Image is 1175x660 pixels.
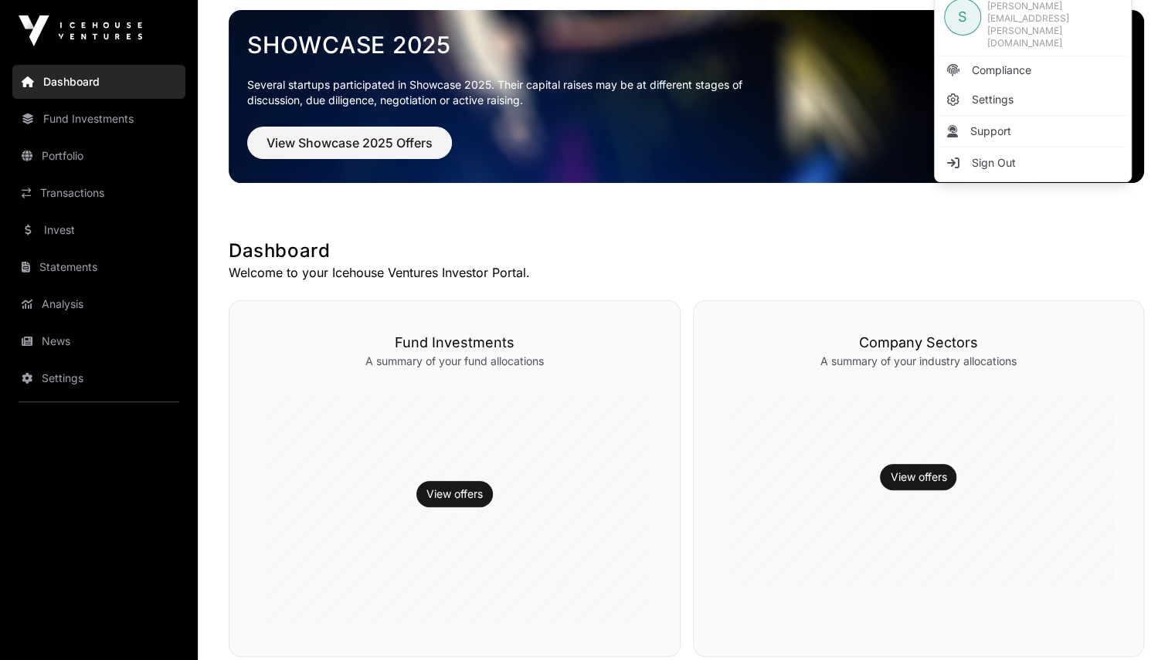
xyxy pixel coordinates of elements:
p: Several startups participated in Showcase 2025. Their capital raises may be at different stages o... [247,77,766,108]
h3: Company Sectors [725,332,1113,354]
a: News [12,324,185,358]
a: View Showcase 2025 Offers [247,142,452,157]
a: View offers [890,469,946,485]
a: Invest [12,213,185,247]
a: Statements [12,250,185,284]
h3: Fund Investments [260,332,649,354]
button: View offers [416,481,493,507]
a: Compliance [938,56,1128,84]
iframe: Chat Widget [1098,586,1175,660]
li: Sign Out [938,149,1128,177]
h1: Dashboard [229,239,1144,263]
p: A summary of your industry allocations [725,354,1113,369]
button: View Showcase 2025 Offers [247,127,452,159]
a: View offers [426,486,483,502]
a: Dashboard [12,65,185,99]
a: Analysis [12,287,185,321]
img: Showcase 2025 [229,10,1144,183]
span: Sign Out [972,155,1016,171]
li: Support [938,117,1128,145]
span: S [958,6,967,28]
a: Settings [938,86,1128,113]
img: Icehouse Ventures Logo [19,15,142,46]
p: A summary of your fund allocations [260,354,649,369]
button: View offers [880,464,956,490]
p: Welcome to your Icehouse Ventures Investor Portal. [229,263,1144,282]
a: Fund Investments [12,102,185,136]
a: Settings [12,361,185,395]
a: Transactions [12,176,185,210]
a: Portfolio [12,139,185,173]
span: Compliance [972,63,1031,78]
span: Settings [972,92,1014,107]
span: Support [970,124,1011,139]
span: View Showcase 2025 Offers [267,134,433,152]
a: Showcase 2025 [247,31,1126,59]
